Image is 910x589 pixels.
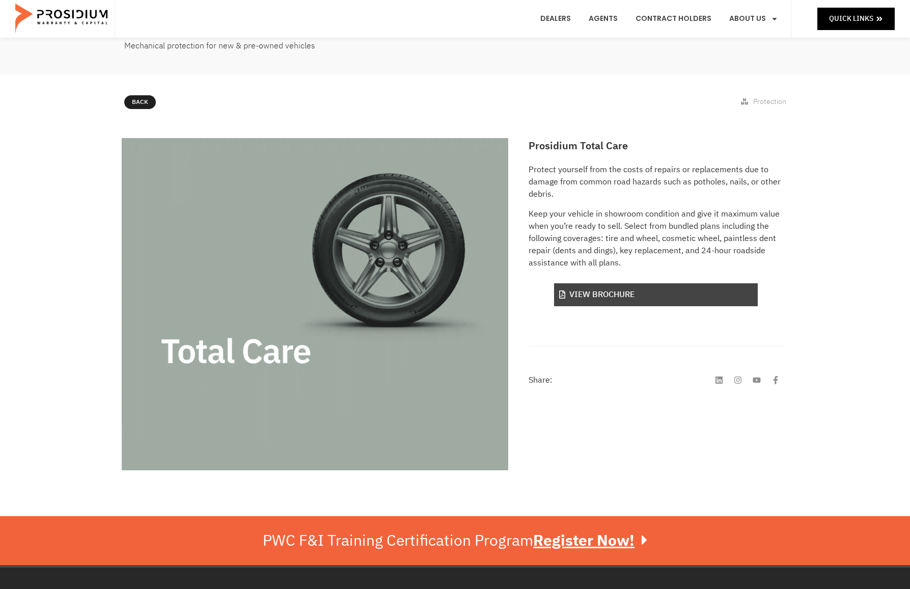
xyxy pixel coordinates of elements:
h4: Share: [529,376,553,384]
p: Protect yourself from the costs of repairs or replacements due to damage from common road hazards... [529,164,783,200]
div: PWC F&I Training Certification Program [263,531,647,550]
a: View Brochure [554,283,758,306]
a: Back [124,95,156,110]
span: Protection [753,96,786,107]
span: Back [132,97,148,108]
h2: Prosidium Total Care [529,138,783,153]
a: Quick Links [817,8,895,30]
p: Keep your vehicle in showroom condition and give it maximum value when you’re ready to sell. Sele... [529,208,783,269]
span: Quick Links [829,12,873,25]
div: Mechanical protection for new & pre-owned vehicles [124,39,450,53]
u: Register Now! [533,529,635,552]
